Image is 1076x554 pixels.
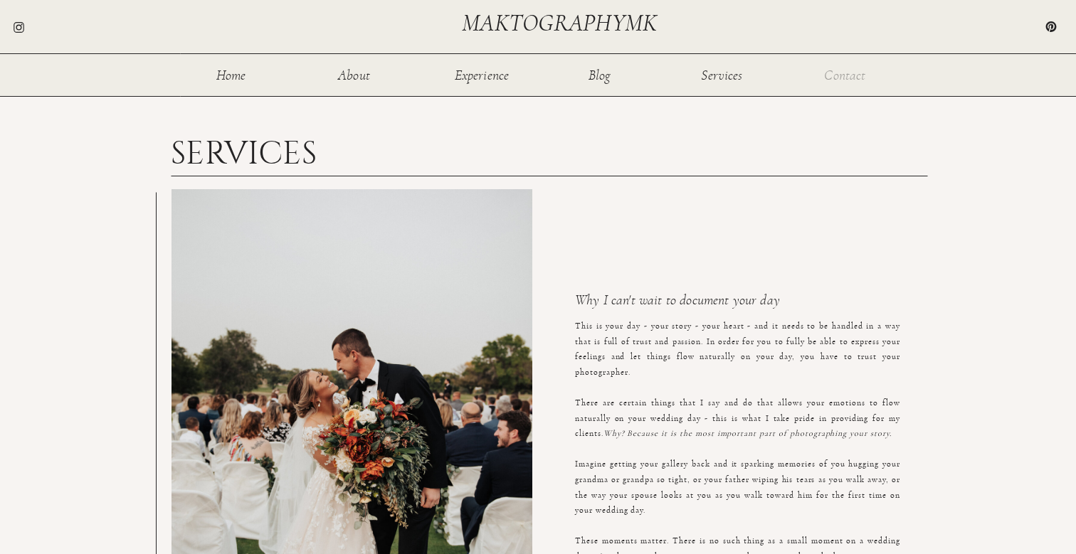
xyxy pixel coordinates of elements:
[699,68,745,80] a: Services
[603,429,892,437] i: Why? Because it is the most important part of photographing your story.
[575,293,886,312] h3: Why I can't wait to document your day
[576,68,623,80] a: Blog
[822,68,868,80] a: Contact
[171,137,335,164] h1: SERVICES
[208,68,254,80] a: Home
[575,319,900,510] p: This is your day - your story - your heart - and it needs to be handled in a way that is full of ...
[331,68,377,80] a: About
[453,68,510,80] a: Experience
[462,11,663,35] a: maktographymk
